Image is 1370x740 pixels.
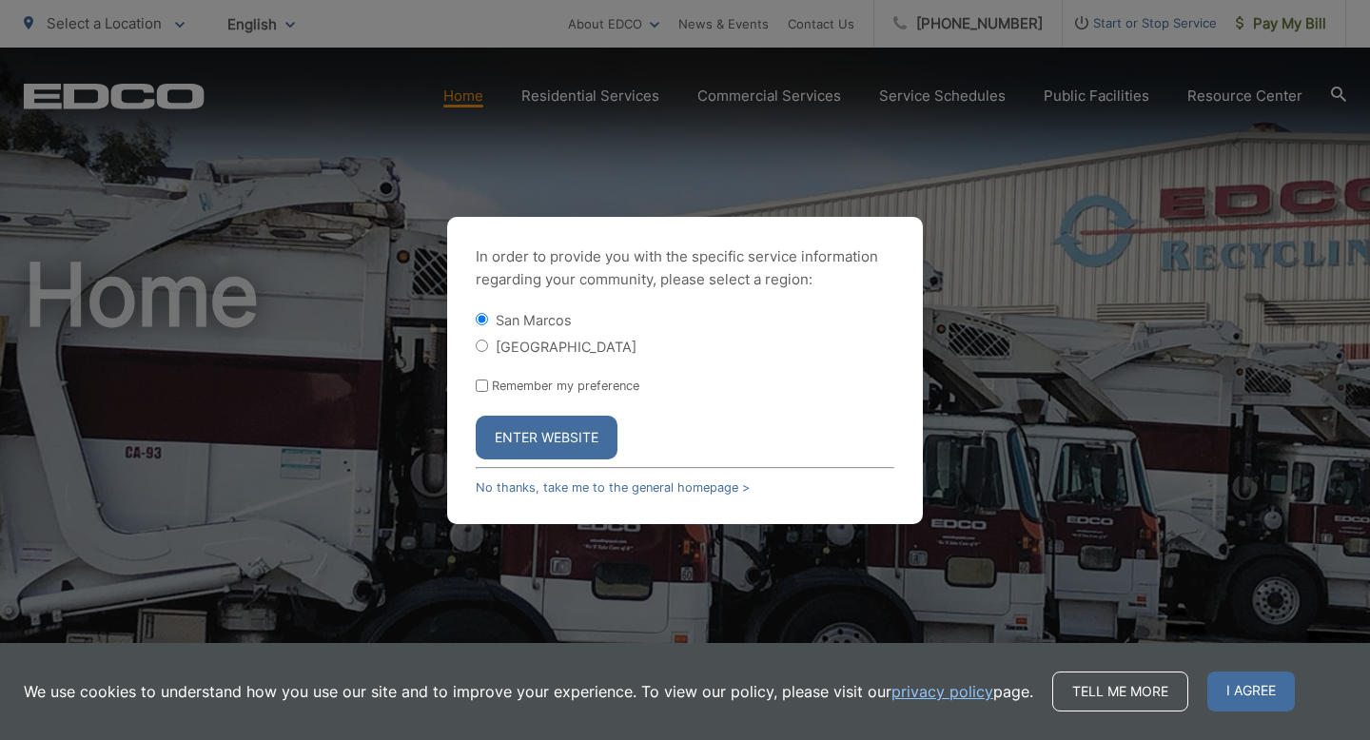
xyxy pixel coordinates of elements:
[492,379,639,393] label: Remember my preference
[496,339,636,355] label: [GEOGRAPHIC_DATA]
[24,680,1033,703] p: We use cookies to understand how you use our site and to improve your experience. To view our pol...
[476,480,750,495] a: No thanks, take me to the general homepage >
[496,312,572,328] label: San Marcos
[1207,672,1295,711] span: I agree
[891,680,993,703] a: privacy policy
[476,245,894,291] p: In order to provide you with the specific service information regarding your community, please se...
[476,416,617,459] button: Enter Website
[1052,672,1188,711] a: Tell me more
